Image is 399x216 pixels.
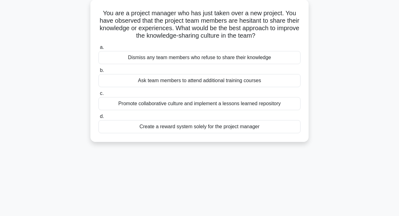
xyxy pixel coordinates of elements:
h5: You are a project manager who has just taken over a new project. You have observed that the proje... [98,9,301,40]
span: b. [100,68,104,73]
div: Promote collaborative culture and implement a lessons learned repository [99,97,300,110]
div: Dismiss any team members who refuse to share their knowledge [99,51,300,64]
span: d. [100,114,104,119]
div: Create a reward system solely for the project manager [99,120,300,133]
span: a. [100,45,104,50]
span: c. [100,91,103,96]
div: Ask team members to attend additional training courses [99,74,300,87]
